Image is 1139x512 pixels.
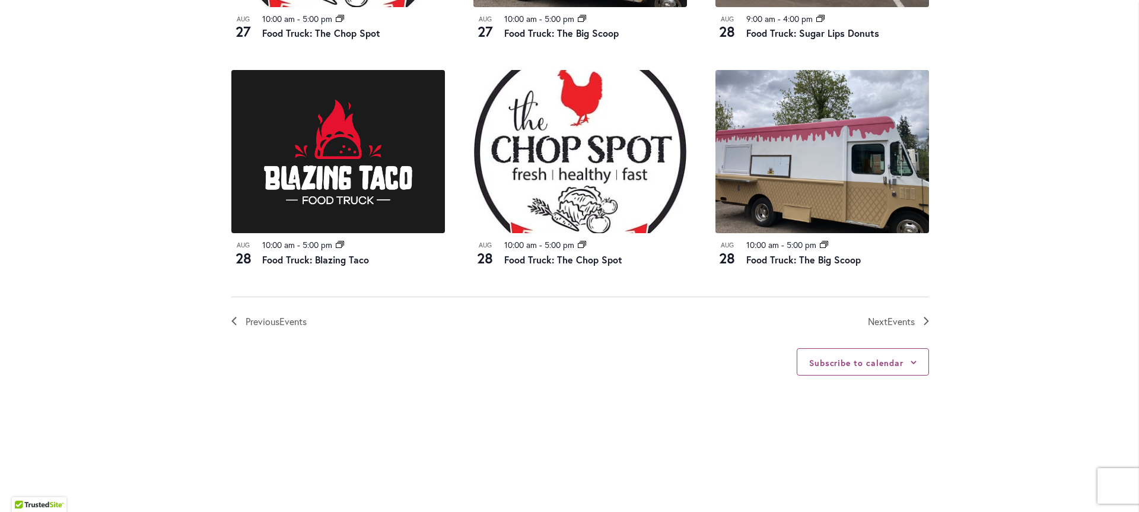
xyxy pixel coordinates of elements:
[231,21,255,42] span: 27
[715,248,739,268] span: 28
[9,470,42,503] iframe: Launch Accessibility Center
[279,315,307,327] span: Events
[473,70,687,233] img: THE CHOP SPOT PDX – Food Truck
[787,239,816,250] time: 5:00 pm
[715,240,739,250] span: Aug
[473,248,497,268] span: 28
[231,314,307,329] a: Previous Events
[715,14,739,24] span: Aug
[504,13,537,24] time: 10:00 am
[262,239,295,250] time: 10:00 am
[545,239,574,250] time: 5:00 pm
[778,13,781,24] span: -
[781,239,784,250] span: -
[262,13,295,24] time: 10:00 am
[539,13,542,24] span: -
[231,70,445,233] img: Blazing Taco Food Truck
[746,13,775,24] time: 9:00 am
[746,253,861,266] a: Food Truck: The Big Scoop
[809,357,903,368] button: Subscribe to calendar
[715,70,929,233] img: Food Truck: The Big Scoop
[473,240,497,250] span: Aug
[473,21,497,42] span: 27
[887,315,915,327] span: Events
[303,13,332,24] time: 5:00 pm
[262,253,369,266] a: Food Truck: Blazing Taco
[297,239,300,250] span: -
[504,239,537,250] time: 10:00 am
[262,27,380,39] a: Food Truck: The Chop Spot
[297,13,300,24] span: -
[473,14,497,24] span: Aug
[504,27,619,39] a: Food Truck: The Big Scoop
[783,13,813,24] time: 4:00 pm
[868,314,915,329] span: Next
[231,248,255,268] span: 28
[715,21,739,42] span: 28
[545,13,574,24] time: 5:00 pm
[539,239,542,250] span: -
[746,239,779,250] time: 10:00 am
[231,14,255,24] span: Aug
[746,27,879,39] a: Food Truck: Sugar Lips Donuts
[246,314,307,329] span: Previous
[231,240,255,250] span: Aug
[868,314,929,329] a: Next Events
[504,253,622,266] a: Food Truck: The Chop Spot
[303,239,332,250] time: 5:00 pm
